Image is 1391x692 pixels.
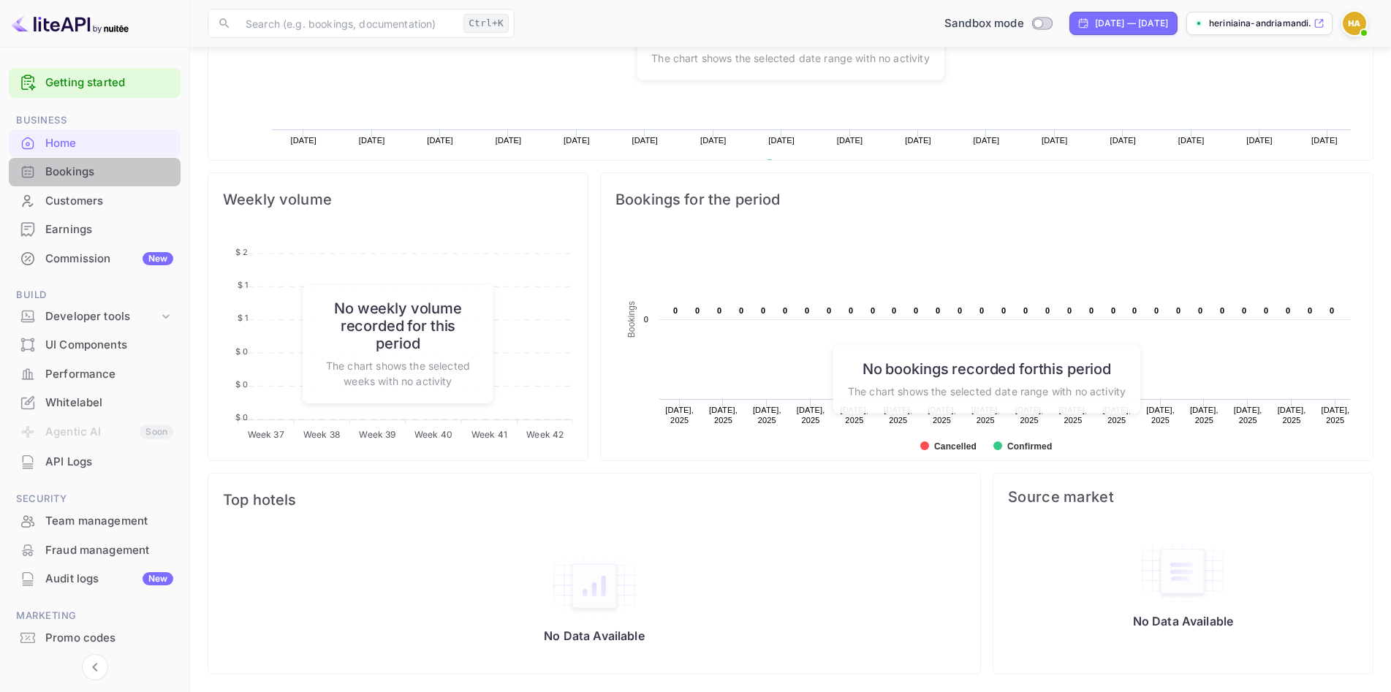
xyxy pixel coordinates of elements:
[45,542,173,559] div: Fraud management
[944,15,1024,32] span: Sandbox mode
[9,187,181,216] div: Customers
[9,491,181,507] span: Security
[1198,306,1202,315] text: 0
[9,608,181,624] span: Marketing
[9,507,181,534] a: Team management
[45,135,173,152] div: Home
[45,75,173,91] a: Getting started
[1178,136,1205,145] text: [DATE]
[939,15,1058,32] div: Switch to Production mode
[318,358,479,389] p: The chart shows the selected weeks with no activity
[9,536,181,565] div: Fraud management
[9,129,181,158] div: Home
[237,9,458,38] input: Search (e.g. bookings, documentation)
[695,306,700,315] text: 0
[1110,136,1136,145] text: [DATE]
[1286,306,1290,315] text: 0
[958,306,962,315] text: 0
[1146,406,1175,425] text: [DATE], 2025
[673,306,678,315] text: 0
[9,216,181,244] div: Earnings
[223,488,966,512] span: Top hotels
[526,429,564,440] tspan: Week 42
[427,136,453,145] text: [DATE]
[1209,17,1311,30] p: heriniaina-andriamandi...
[9,507,181,536] div: Team management
[9,158,181,186] div: Bookings
[797,406,825,425] text: [DATE], 2025
[9,68,181,98] div: Getting started
[1246,136,1273,145] text: [DATE]
[9,389,181,416] a: Whitelabel
[564,136,590,145] text: [DATE]
[82,654,108,680] button: Collapse navigation
[1154,306,1159,315] text: 0
[12,12,129,35] img: LiteAPI logo
[235,346,248,356] tspan: $ 0
[979,306,984,315] text: 0
[914,306,918,315] text: 0
[9,331,181,360] div: UI Components
[496,136,522,145] text: [DATE]
[9,536,181,563] a: Fraud management
[9,245,181,273] div: CommissionNew
[45,571,173,588] div: Audit logs
[45,366,173,383] div: Performance
[9,565,181,593] div: Audit logsNew
[9,113,181,129] span: Business
[463,14,509,33] div: Ctrl+K
[9,360,181,389] div: Performance
[303,429,340,440] tspan: Week 38
[1067,306,1072,315] text: 0
[9,360,181,387] a: Performance
[544,628,645,643] p: No Data Available
[1264,306,1268,315] text: 0
[9,389,181,417] div: Whitelabel
[1139,541,1227,602] img: empty-state-table.svg
[1045,306,1050,315] text: 0
[414,429,452,440] tspan: Week 40
[359,429,395,440] tspan: Week 39
[471,429,507,440] tspan: Week 41
[1008,488,1358,506] span: Source market
[45,454,173,471] div: API Logs
[700,136,727,145] text: [DATE]
[235,246,248,256] tspan: $ 2
[1234,406,1262,425] text: [DATE], 2025
[827,306,831,315] text: 0
[848,384,1126,399] p: The chart shows the selected date range with no activity
[974,136,1000,145] text: [DATE]
[1190,406,1218,425] text: [DATE], 2025
[9,287,181,303] span: Build
[248,429,284,440] tspan: Week 37
[1220,306,1224,315] text: 0
[359,136,385,145] text: [DATE]
[626,301,637,338] text: Bookings
[238,280,248,290] tspan: $ 1
[936,306,940,315] text: 0
[615,188,1358,211] span: Bookings for the period
[1278,406,1306,425] text: [DATE], 2025
[1095,17,1168,30] div: [DATE] — [DATE]
[1311,136,1338,145] text: [DATE]
[550,555,638,617] img: empty-state-table2.svg
[848,360,1126,378] h6: No bookings recorded for this period
[1111,306,1115,315] text: 0
[45,221,173,238] div: Earnings
[45,308,159,325] div: Developer tools
[9,129,181,156] a: Home
[143,572,173,585] div: New
[761,306,765,315] text: 0
[1343,12,1366,35] img: HERINIAINA Andriamandimby
[632,136,659,145] text: [DATE]
[1133,614,1234,628] p: No Data Available
[143,252,173,265] div: New
[223,188,573,211] span: Weekly volume
[1001,306,1006,315] text: 0
[1242,306,1246,315] text: 0
[45,337,173,354] div: UI Components
[9,448,181,476] div: API Logs
[1089,306,1094,315] text: 0
[739,306,743,315] text: 0
[235,412,248,422] tspan: $ 0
